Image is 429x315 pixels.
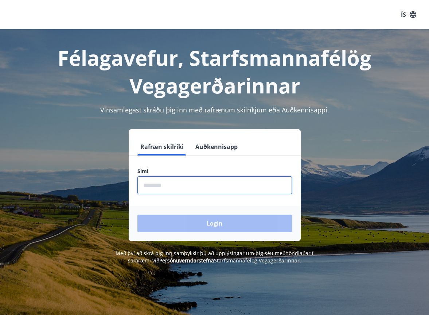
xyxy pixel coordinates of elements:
span: Vinsamlegast skráðu þig inn með rafrænum skilríkjum eða Auðkennisappi. [100,105,329,114]
a: Persónuverndarstefna [159,257,214,264]
span: Með því að skrá þig inn samþykkir þú að upplýsingar um þig séu meðhöndlaðar í samræmi við Starfsm... [116,250,313,264]
label: Sími [137,168,292,175]
button: Rafræn skilríki [137,138,187,155]
button: Auðkennisapp [192,138,241,155]
h1: Félagavefur, Starfsmannafélög Vegagerðarinnar [9,44,420,99]
button: ÍS [397,8,420,21]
